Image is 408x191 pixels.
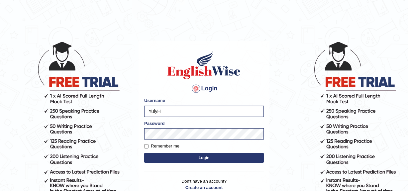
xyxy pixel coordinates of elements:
[144,120,164,127] label: Password
[144,83,264,94] h4: Login
[144,97,165,104] label: Username
[144,153,264,163] button: Login
[166,50,242,80] img: Logo of English Wise sign in for intelligent practice with AI
[144,184,264,191] a: Create an account
[144,144,149,148] input: Remember me
[144,143,179,149] label: Remember me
